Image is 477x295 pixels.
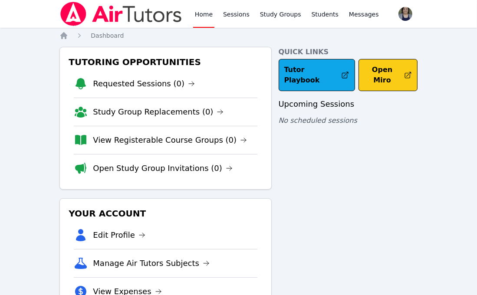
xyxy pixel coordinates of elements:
[67,206,264,221] h3: Your Account
[91,32,124,39] span: Dashboard
[93,257,210,269] a: Manage Air Tutors Subjects
[93,106,224,118] a: Study Group Replacements (0)
[93,162,233,174] a: Open Study Group Invitations (0)
[359,59,418,91] button: Open Miro
[91,31,124,40] a: Dashboard
[279,59,355,91] a: Tutor Playbook
[67,54,264,70] h3: Tutoring Opportunities
[59,31,417,40] nav: Breadcrumb
[93,134,247,146] a: View Registerable Course Groups (0)
[349,10,379,19] span: Messages
[93,229,145,241] a: Edit Profile
[279,98,418,110] h3: Upcoming Sessions
[59,2,182,26] img: Air Tutors
[279,47,418,57] h4: Quick Links
[93,78,195,90] a: Requested Sessions (0)
[279,116,357,125] span: No scheduled sessions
